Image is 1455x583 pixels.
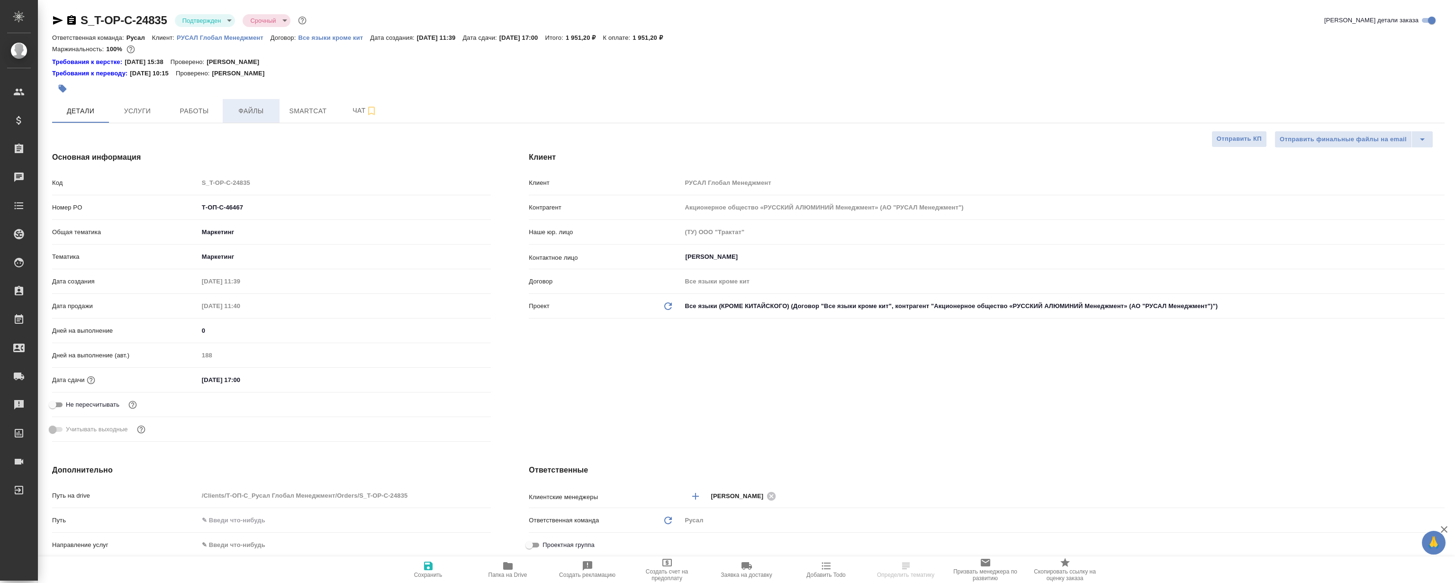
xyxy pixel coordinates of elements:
button: Добавить тэг [52,78,73,99]
button: 0.00 RUB; [125,43,137,55]
p: Маржинальность: [52,46,106,53]
p: Дней на выполнение (авт.) [52,351,199,360]
p: Дата продажи [52,301,199,311]
p: Ответственная команда: [52,34,127,41]
p: Наше юр. лицо [529,228,681,237]
p: Итого: [545,34,565,41]
button: Добавить менеджера [684,485,707,508]
h4: Дополнительно [52,465,491,476]
button: Доп статусы указывают на важность/срочность заказа [296,14,308,27]
button: Скопировать ссылку [66,15,77,26]
span: Отправить финальные файлы на email [1280,134,1407,145]
p: Русал [127,34,152,41]
button: Призвать менеджера по развитию [946,556,1025,583]
p: Договор [529,277,681,286]
p: Ответственная команда [529,516,599,525]
p: Все языки кроме кит [298,34,370,41]
span: Учитывать выходные [66,425,128,434]
input: Пустое поле [681,225,1445,239]
span: Призвать менеджера по развитию [951,568,1020,582]
p: Путь [52,516,199,525]
button: Срочный [247,17,279,25]
p: Клиент [529,178,681,188]
input: Пустое поле [199,489,491,502]
p: Договор: [271,34,298,41]
div: ✎ Введи что-нибудь [199,537,491,553]
p: [PERSON_NAME] [207,57,266,67]
input: ✎ Введи что-нибудь [199,373,281,387]
p: [DATE] 10:15 [130,69,176,78]
span: Детали [58,105,103,117]
p: 100% [106,46,125,53]
button: Open [1439,495,1441,497]
span: [PERSON_NAME] [711,492,769,501]
div: Подтвержден [175,14,235,27]
span: Сохранить [414,572,443,578]
input: Пустое поле [199,299,281,313]
button: Если добавить услуги и заполнить их объемом, то дата рассчитается автоматически [85,374,97,386]
div: Нажми, чтобы открыть папку с инструкцией [52,57,125,67]
p: 1 951,20 ₽ [566,34,603,41]
div: Нажми, чтобы открыть папку с инструкцией [52,69,130,78]
span: Чат [342,105,388,117]
input: Пустое поле [681,200,1445,214]
p: Дата создания [52,277,199,286]
p: Проект [529,301,550,311]
span: Smartcat [285,105,331,117]
span: Не пересчитывать [66,400,119,410]
svg: Подписаться [366,105,377,117]
p: Код [52,178,199,188]
span: Работы [172,105,217,117]
span: Создать счет на предоплату [633,568,701,582]
p: Номер PO [52,203,199,212]
p: Путь на drive [52,491,199,501]
span: 🙏 [1426,533,1442,553]
span: Добавить Todo [806,572,845,578]
div: Русал [681,512,1445,528]
span: Скопировать ссылку на оценку заказа [1031,568,1099,582]
a: Все языки кроме кит [298,33,370,41]
button: Подтвержден [180,17,224,25]
h4: Клиент [529,152,1445,163]
input: ✎ Введи что-нибудь [199,513,491,527]
input: Пустое поле [681,274,1445,288]
div: Подтвержден [243,14,290,27]
p: [PERSON_NAME] [212,69,271,78]
p: К оплате: [603,34,633,41]
p: Дата создания: [370,34,416,41]
input: ✎ Введи что-нибудь [199,200,491,214]
button: Создать счет на предоплату [627,556,707,583]
p: Дата сдачи: [462,34,499,41]
a: Требования к переводу: [52,69,130,78]
a: S_T-OP-C-24835 [81,14,167,27]
div: split button [1274,131,1433,148]
button: Заявка на доставку [707,556,786,583]
p: Проверено: [176,69,212,78]
a: Требования к верстке: [52,57,125,67]
div: ✎ Введи что-нибудь [202,540,480,550]
p: Тематика [52,252,199,262]
span: Проектная группа [542,540,594,550]
span: Отправить КП [1217,134,1262,145]
div: [PERSON_NAME] [711,490,779,502]
p: Направление услуг [52,540,199,550]
input: Пустое поле [199,176,491,190]
span: Файлы [228,105,274,117]
p: Проверено: [171,57,207,67]
button: Определить тематику [866,556,946,583]
button: Папка на Drive [468,556,548,583]
span: Определить тематику [877,572,934,578]
button: 🙏 [1422,531,1446,555]
p: Дней на выполнение [52,326,199,336]
p: [DATE] 15:38 [125,57,171,67]
button: Сохранить [389,556,468,583]
p: Контактное лицо [529,253,681,263]
button: Скопировать ссылку для ЯМессенджера [52,15,63,26]
button: Отправить КП [1211,131,1267,147]
input: Пустое поле [681,176,1445,190]
p: Клиент: [152,34,177,41]
button: Добавить Todo [786,556,866,583]
span: Заявка на доставку [721,572,772,578]
span: Услуги [115,105,160,117]
p: Дата сдачи [52,375,85,385]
